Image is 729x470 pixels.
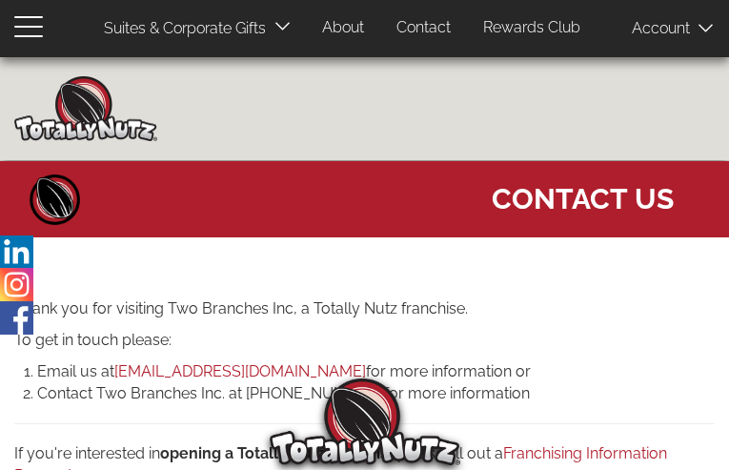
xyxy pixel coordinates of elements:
p: Thank you for visiting Two Branches Inc, a Totally Nutz franchise. [14,298,715,320]
li: Email us at for more information or [37,361,715,383]
a: Suites & Corporate Gifts [90,10,272,48]
a: Home [27,171,84,228]
p: To get in touch please: [14,330,715,352]
img: Home [14,76,157,141]
a: Rewards Club [469,10,595,47]
li: Contact Two Branches Inc. at [PHONE_NUMBER] for more information [37,383,715,405]
span: Contact Us [492,171,674,218]
a: Contact [382,10,465,47]
a: [EMAIL_ADDRESS][DOMAIN_NAME] [114,362,366,380]
img: Totally Nutz Logo [270,378,460,465]
strong: opening a Totally Nutz franchise [160,444,397,462]
a: About [308,10,378,47]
